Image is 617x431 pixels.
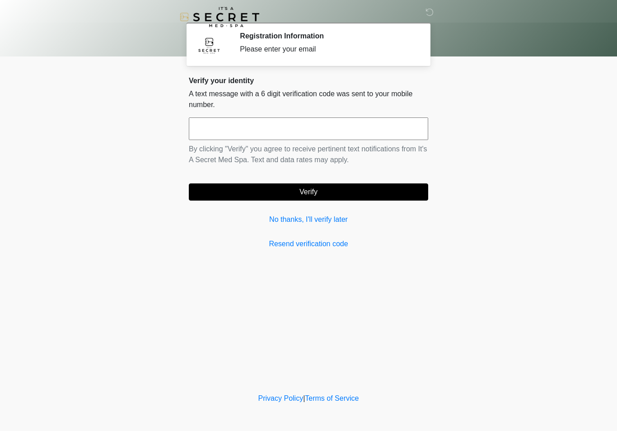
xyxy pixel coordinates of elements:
[189,183,428,201] button: Verify
[180,7,259,27] img: It's A Secret Med Spa Logo
[189,214,428,225] a: No thanks, I'll verify later
[189,76,428,85] h2: Verify your identity
[189,89,428,110] p: A text message with a 6 digit verification code was sent to your mobile number.
[189,239,428,249] a: Resend verification code
[258,394,304,402] a: Privacy Policy
[240,44,415,55] div: Please enter your email
[240,32,415,40] h2: Registration Information
[305,394,359,402] a: Terms of Service
[189,144,428,165] p: By clicking "Verify" you agree to receive pertinent text notifications from It's A Secret Med Spa...
[196,32,223,59] img: Agent Avatar
[303,394,305,402] a: |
